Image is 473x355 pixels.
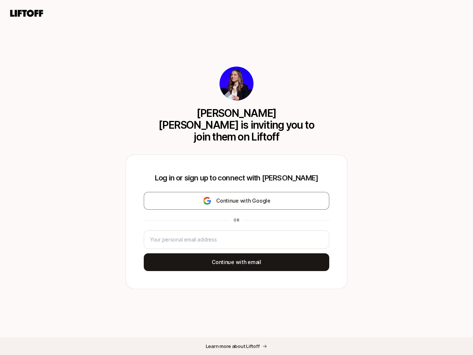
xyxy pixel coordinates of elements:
button: Learn more about Liftoff [200,339,273,353]
p: Log in or sign up to connect with [PERSON_NAME] [144,173,329,183]
img: google-logo [203,196,212,205]
img: 891135f0_4162_4ff7_9523_6dcedf045379.jpg [220,67,253,101]
div: or [231,217,242,223]
button: Continue with Google [144,192,329,210]
input: Your personal email address [150,235,323,244]
button: Continue with email [144,253,329,271]
p: [PERSON_NAME] [PERSON_NAME] is inviting you to join them on Liftoff [156,107,317,143]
